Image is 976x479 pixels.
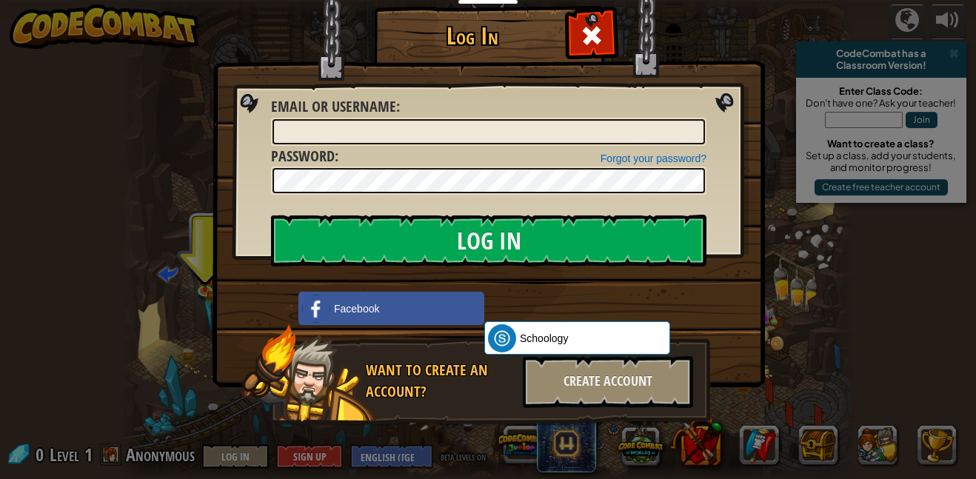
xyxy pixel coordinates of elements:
[378,23,566,49] h1: Log In
[334,301,379,316] span: Facebook
[271,215,706,267] input: Log In
[523,356,693,408] div: Create Account
[271,146,335,166] span: Password
[366,360,514,402] div: Want to create an account?
[520,331,568,346] span: Schoology
[271,96,396,116] span: Email or Username
[477,290,628,323] iframe: Sign in with Google Button
[488,324,516,352] img: schoology.png
[271,146,338,167] label: :
[302,295,330,323] img: facebook_small.png
[601,153,706,164] a: Forgot your password?
[271,96,400,118] label: :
